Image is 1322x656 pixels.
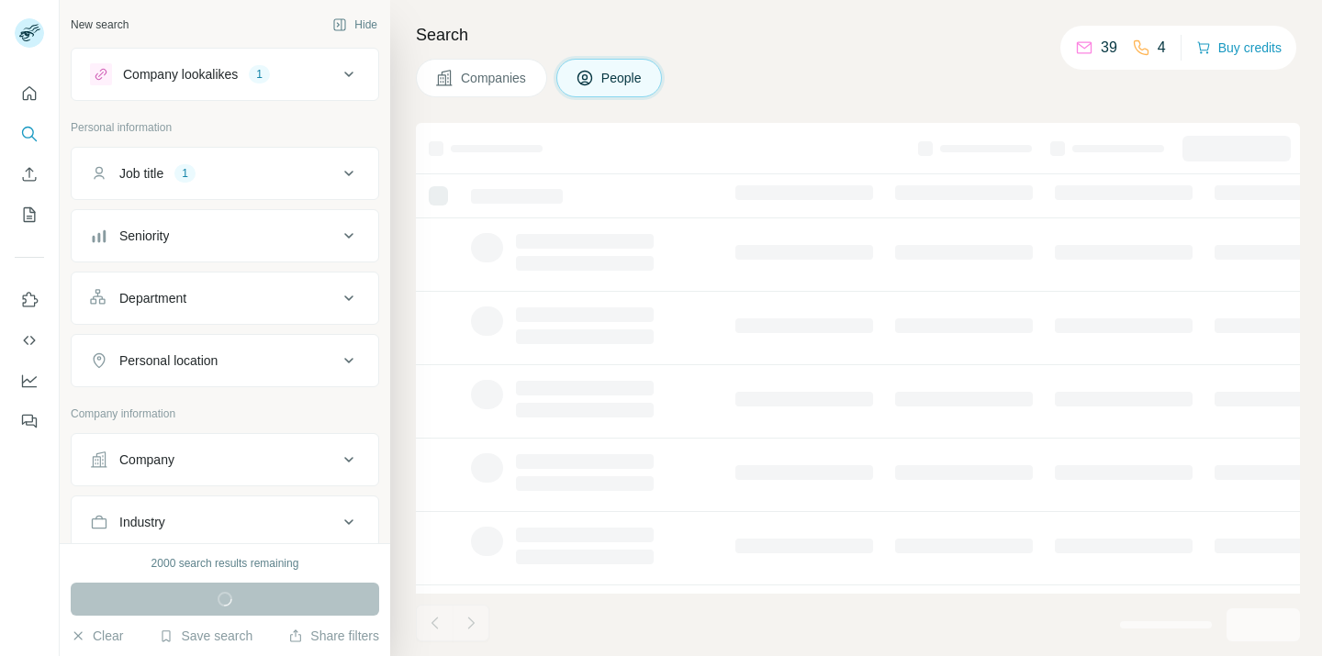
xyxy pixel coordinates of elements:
[288,627,379,645] button: Share filters
[119,289,186,307] div: Department
[123,65,238,83] div: Company lookalikes
[119,351,218,370] div: Personal location
[15,77,44,110] button: Quick start
[15,117,44,150] button: Search
[71,627,123,645] button: Clear
[1101,37,1117,59] p: 39
[601,69,644,87] span: People
[72,276,378,320] button: Department
[319,11,390,39] button: Hide
[159,627,252,645] button: Save search
[249,66,270,83] div: 1
[71,406,379,422] p: Company information
[119,227,169,245] div: Seniority
[119,164,163,183] div: Job title
[71,17,129,33] div: New search
[15,364,44,397] button: Dashboard
[15,324,44,357] button: Use Surfe API
[71,119,379,136] p: Personal information
[1158,37,1166,59] p: 4
[72,52,378,96] button: Company lookalikes1
[72,151,378,195] button: Job title1
[1196,35,1282,61] button: Buy credits
[119,450,174,469] div: Company
[15,198,44,231] button: My lists
[461,69,528,87] span: Companies
[416,22,1300,48] h4: Search
[72,438,378,482] button: Company
[72,500,378,544] button: Industry
[72,339,378,383] button: Personal location
[119,513,165,531] div: Industry
[15,158,44,191] button: Enrich CSV
[174,165,196,182] div: 1
[15,284,44,317] button: Use Surfe on LinkedIn
[15,405,44,438] button: Feedback
[151,555,299,572] div: 2000 search results remaining
[72,214,378,258] button: Seniority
